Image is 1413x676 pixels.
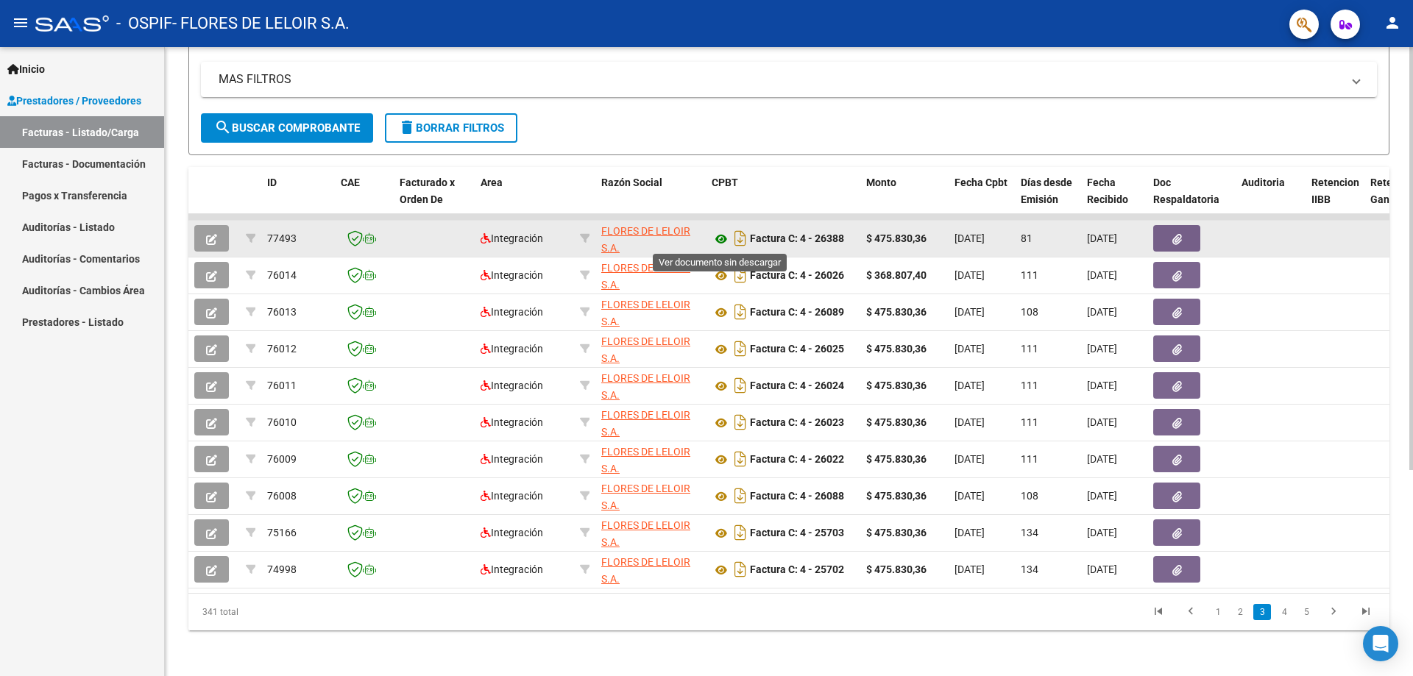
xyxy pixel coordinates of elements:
[267,453,297,465] span: 76009
[1320,604,1348,620] a: go to next page
[1153,177,1219,205] span: Doc Respaldatoria
[1021,453,1038,465] span: 111
[1021,306,1038,318] span: 108
[398,121,504,135] span: Borrar Filtros
[601,177,662,188] span: Razón Social
[1021,177,1072,205] span: Días desde Emisión
[955,306,985,318] span: [DATE]
[601,225,690,254] span: FLORES DE LELOIR S.A.
[955,269,985,281] span: [DATE]
[1231,604,1249,620] a: 2
[601,444,700,474] div: 30714508144
[481,527,543,538] span: Integración
[750,564,844,576] strong: Factura C: 4 - 25702
[750,527,844,539] strong: Factura C: 4 - 25703
[1087,563,1117,575] span: [DATE]
[731,263,750,287] i: Descargar documento
[481,232,543,244] span: Integración
[601,407,700,438] div: 30714508144
[601,556,690,585] span: FLORES DE LELOIR S.A.
[1087,380,1117,391] span: [DATE]
[866,380,927,391] strong: $ 475.830,36
[267,177,277,188] span: ID
[481,177,503,188] span: Area
[385,113,517,143] button: Borrar Filtros
[601,480,700,511] div: 30714508144
[1242,177,1285,188] span: Auditoria
[1021,380,1038,391] span: 111
[261,167,335,232] datatable-header-cell: ID
[866,269,927,281] strong: $ 368.807,40
[601,260,700,291] div: 30714508144
[400,177,455,205] span: Facturado x Orden De
[1021,527,1038,538] span: 134
[214,118,232,136] mat-icon: search
[731,410,750,434] i: Descargar documento
[1087,416,1117,428] span: [DATE]
[955,490,985,502] span: [DATE]
[1177,604,1205,620] a: go to previous page
[398,118,416,136] mat-icon: delete
[949,167,1015,232] datatable-header-cell: Fecha Cpbt
[866,306,927,318] strong: $ 475.830,36
[7,93,141,109] span: Prestadores / Proveedores
[601,409,690,438] span: FLORES DE LELOIR S.A.
[188,594,426,630] div: 341 total
[214,121,360,135] span: Buscar Comprobante
[731,521,750,544] i: Descargar documento
[1087,269,1117,281] span: [DATE]
[750,270,844,282] strong: Factura C: 4 - 26026
[7,61,45,77] span: Inicio
[267,232,297,244] span: 77493
[1273,599,1295,625] li: page 4
[866,343,927,355] strong: $ 475.830,36
[481,380,543,391] span: Integración
[601,370,700,401] div: 30714508144
[1295,599,1317,625] li: page 5
[731,300,750,324] i: Descargar documento
[1021,232,1033,244] span: 81
[731,484,750,508] i: Descargar documento
[335,167,394,232] datatable-header-cell: CAE
[750,344,844,355] strong: Factura C: 4 - 26025
[750,454,844,466] strong: Factura C: 4 - 26022
[267,416,297,428] span: 76010
[1209,604,1227,620] a: 1
[481,343,543,355] span: Integración
[1087,232,1117,244] span: [DATE]
[601,299,690,327] span: FLORES DE LELOIR S.A.
[1015,167,1081,232] datatable-header-cell: Días desde Emisión
[601,446,690,474] span: FLORES DE LELOIR S.A.
[601,333,700,364] div: 30714508144
[1384,14,1401,32] mat-icon: person
[1021,490,1038,502] span: 108
[1087,490,1117,502] span: [DATE]
[750,233,844,245] strong: Factura C: 4 - 26388
[955,232,985,244] span: [DATE]
[706,167,860,232] datatable-header-cell: CPBT
[601,372,690,401] span: FLORES DE LELOIR S.A.
[1352,604,1380,620] a: go to last page
[481,269,543,281] span: Integración
[1081,167,1147,232] datatable-header-cell: Fecha Recibido
[1147,167,1236,232] datatable-header-cell: Doc Respaldatoria
[481,416,543,428] span: Integración
[601,554,700,585] div: 30714508144
[267,343,297,355] span: 76012
[1021,269,1038,281] span: 111
[481,563,543,575] span: Integración
[750,380,844,392] strong: Factura C: 4 - 26024
[601,483,690,511] span: FLORES DE LELOIR S.A.
[341,177,360,188] span: CAE
[1144,604,1172,620] a: go to first page
[955,416,985,428] span: [DATE]
[955,453,985,465] span: [DATE]
[601,223,700,254] div: 30714508144
[731,374,750,397] i: Descargar documento
[955,343,985,355] span: [DATE]
[1306,167,1364,232] datatable-header-cell: Retencion IIBB
[731,337,750,360] i: Descargar documento
[866,416,927,428] strong: $ 475.830,36
[750,491,844,502] strong: Factura C: 4 - 26088
[267,527,297,538] span: 75166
